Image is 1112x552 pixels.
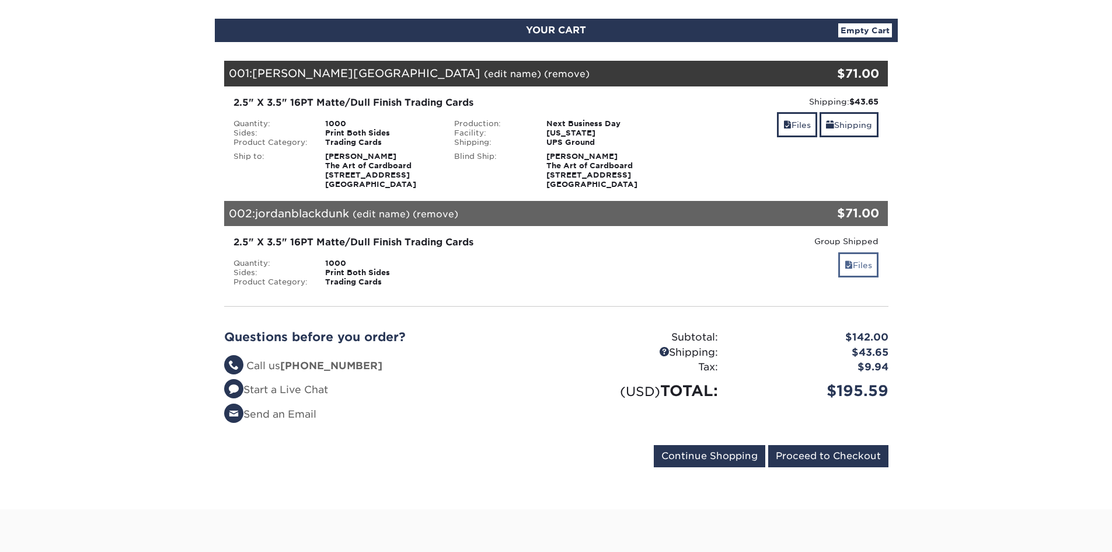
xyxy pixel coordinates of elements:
a: Files [777,112,817,137]
div: Facility: [445,129,538,138]
div: $43.65 [727,345,897,360]
strong: [PERSON_NAME] The Art of Cardboard [STREET_ADDRESS] [GEOGRAPHIC_DATA] [325,152,416,189]
div: Quantity: [225,119,317,129]
div: Product Category: [225,138,317,147]
strong: [PHONE_NUMBER] [280,360,382,372]
div: Ship to: [225,152,317,189]
div: $9.94 [727,360,897,375]
div: Tax: [556,360,727,375]
strong: $43.65 [849,97,879,106]
div: 001: [224,61,778,86]
a: Start a Live Chat [224,384,328,395]
a: Send an Email [224,408,316,420]
span: files [783,120,792,130]
div: 1000 [316,119,445,129]
div: Production: [445,119,538,129]
div: Print Both Sides [316,268,445,277]
div: Next Business Day [538,119,667,129]
div: Trading Cards [316,138,445,147]
strong: [PERSON_NAME] The Art of Cardboard [STREET_ADDRESS] [GEOGRAPHIC_DATA] [546,152,637,189]
div: Shipping: [445,138,538,147]
a: (edit name) [484,68,541,79]
div: 2.5" X 3.5" 16PT Matte/Dull Finish Trading Cards [233,96,658,110]
div: Product Category: [225,277,317,287]
a: (remove) [544,68,590,79]
span: shipping [826,120,834,130]
div: Print Both Sides [316,129,445,138]
div: [US_STATE] [538,129,667,138]
li: Call us [224,359,548,374]
span: jordanblackdunk [255,207,349,220]
div: $71.00 [778,65,880,82]
div: Shipping: [675,96,879,107]
div: $195.59 [727,380,897,402]
span: files [845,261,853,270]
div: Blind Ship: [445,152,538,189]
input: Proceed to Checkout [768,445,888,467]
div: UPS Ground [538,138,667,147]
a: (edit name) [353,209,410,220]
h2: Questions before you order? [224,330,548,344]
input: Continue Shopping [654,445,765,467]
div: 1000 [316,259,445,268]
a: Shipping [820,112,879,137]
div: Sides: [225,129,317,138]
span: [PERSON_NAME][GEOGRAPHIC_DATA] [252,67,480,79]
div: 2.5" X 3.5" 16PT Matte/Dull Finish Trading Cards [233,235,658,249]
a: (remove) [413,209,458,220]
div: Sides: [225,268,317,277]
div: Subtotal: [556,330,727,345]
div: $71.00 [778,204,880,222]
div: Quantity: [225,259,317,268]
span: YOUR CART [526,25,586,36]
div: $142.00 [727,330,897,345]
div: TOTAL: [556,380,727,402]
small: (USD) [620,384,660,399]
div: Trading Cards [316,277,445,287]
div: 002: [224,201,778,227]
div: Group Shipped [675,235,879,247]
a: Empty Cart [838,23,892,37]
a: Files [838,252,879,277]
div: Shipping: [556,345,727,360]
